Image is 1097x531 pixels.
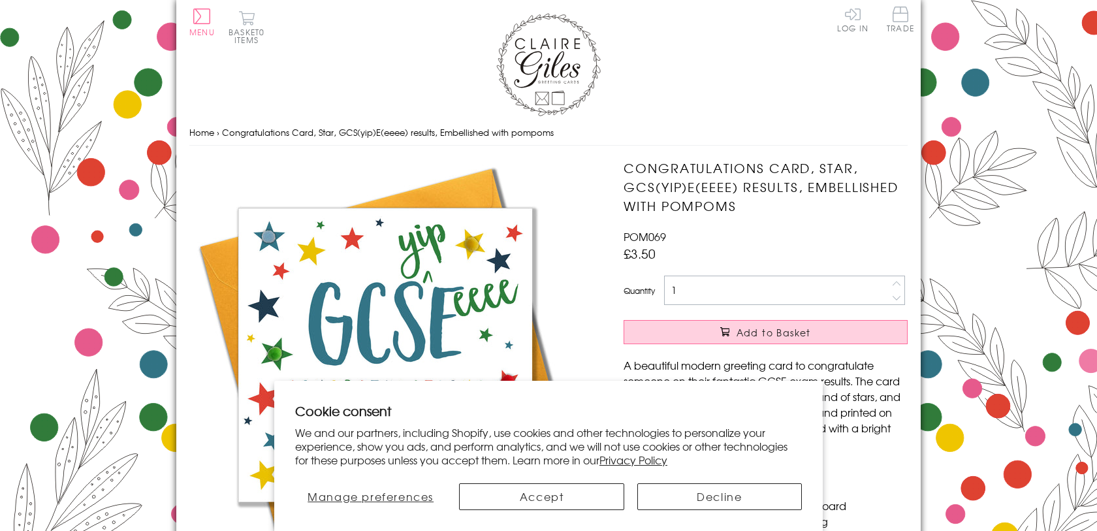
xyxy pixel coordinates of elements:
span: › [217,126,219,138]
p: A beautiful modern greeting card to congratulate someone on their fantastic GCSE exam results. Th... [624,357,908,451]
button: Accept [459,483,624,510]
h2: Cookie consent [295,402,802,420]
button: Decline [637,483,802,510]
p: We and our partners, including Shopify, use cookies and other technologies to personalize your ex... [295,426,802,466]
a: Home [189,126,214,138]
nav: breadcrumbs [189,120,908,146]
button: Manage preferences [295,483,446,510]
img: Claire Giles Greetings Cards [496,13,601,116]
a: Privacy Policy [599,452,667,468]
span: Menu [189,26,215,38]
span: Manage preferences [308,489,434,504]
button: Menu [189,8,215,36]
label: Quantity [624,285,655,297]
button: Basket0 items [229,10,264,44]
span: 0 items [234,26,264,46]
span: POM069 [624,229,666,244]
span: Congratulations Card, Star, GCS(yip)E(eeee) results, Embellished with pompoms [222,126,554,138]
span: £3.50 [624,244,656,263]
h1: Congratulations Card, Star, GCS(yip)E(eeee) results, Embellished with pompoms [624,159,908,215]
a: Trade [887,7,914,35]
a: Log In [837,7,868,32]
span: Trade [887,7,914,32]
span: Add to Basket [737,326,811,339]
button: Add to Basket [624,320,908,344]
